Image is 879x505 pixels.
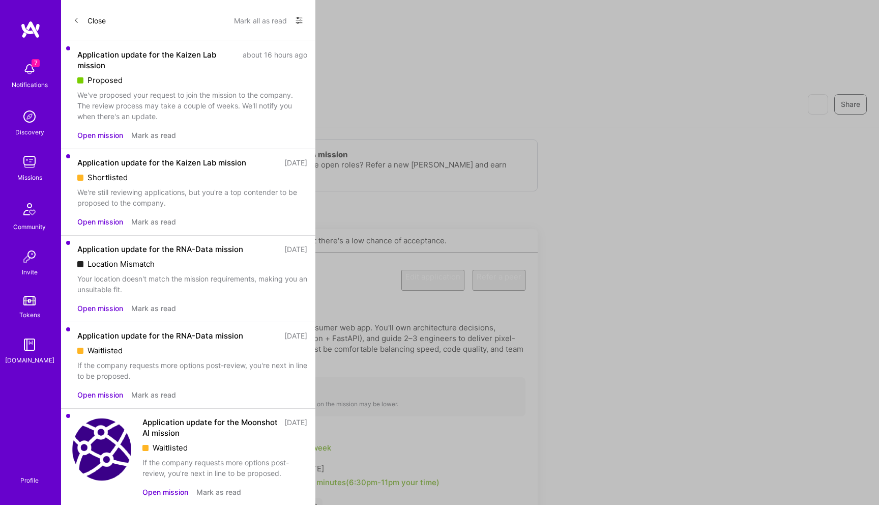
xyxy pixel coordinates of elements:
[20,475,39,485] div: Profile
[77,389,123,400] button: Open mission
[77,360,307,381] div: If the company requests more options post-review, you're next in line to be proposed.
[284,330,307,341] div: [DATE]
[12,79,48,90] div: Notifications
[77,244,243,255] div: Application update for the RNA-Data mission
[15,127,44,137] div: Discovery
[20,20,41,39] img: logo
[142,442,307,453] div: Waitlisted
[142,487,188,497] button: Open mission
[19,246,40,267] img: Invite
[131,303,176,314] button: Mark as read
[22,267,38,277] div: Invite
[19,310,40,320] div: Tokens
[13,221,46,232] div: Community
[243,49,307,71] div: about 16 hours ago
[19,152,40,172] img: teamwork
[77,273,307,295] div: Your location doesn't match the mission requirements, making you an unsuitable fit.
[131,389,176,400] button: Mark as read
[17,464,42,485] a: Profile
[19,59,40,79] img: bell
[131,130,176,141] button: Mark as read
[77,130,123,141] button: Open mission
[284,157,307,168] div: [DATE]
[77,187,307,208] div: We're still reviewing applications, but you're a top contender to be proposed to the company.
[77,259,307,269] div: Location Mismatch
[77,157,246,168] div: Application update for the Kaizen Lab mission
[77,172,307,183] div: Shortlisted
[32,59,40,67] span: 7
[19,106,40,127] img: discovery
[196,487,241,497] button: Mark as read
[19,334,40,355] img: guide book
[17,197,42,221] img: Community
[77,303,123,314] button: Open mission
[284,244,307,255] div: [DATE]
[77,90,307,122] div: We've proposed your request to join the mission to the company. The review process may take a cou...
[234,12,287,29] button: Mark all as read
[142,417,278,438] div: Application update for the Moonshot AI mission
[5,355,54,366] div: [DOMAIN_NAME]
[77,49,237,71] div: Application update for the Kaizen Lab mission
[142,457,307,479] div: If the company requests more options post-review, you're next in line to be proposed.
[77,345,307,356] div: Waitlisted
[77,330,243,341] div: Application update for the RNA-Data mission
[131,216,176,227] button: Mark as read
[77,216,123,227] button: Open mission
[73,12,106,29] button: Close
[17,172,42,183] div: Missions
[284,417,307,438] div: [DATE]
[23,296,36,305] img: tokens
[77,75,307,86] div: Proposed
[69,417,134,482] img: Company Logo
